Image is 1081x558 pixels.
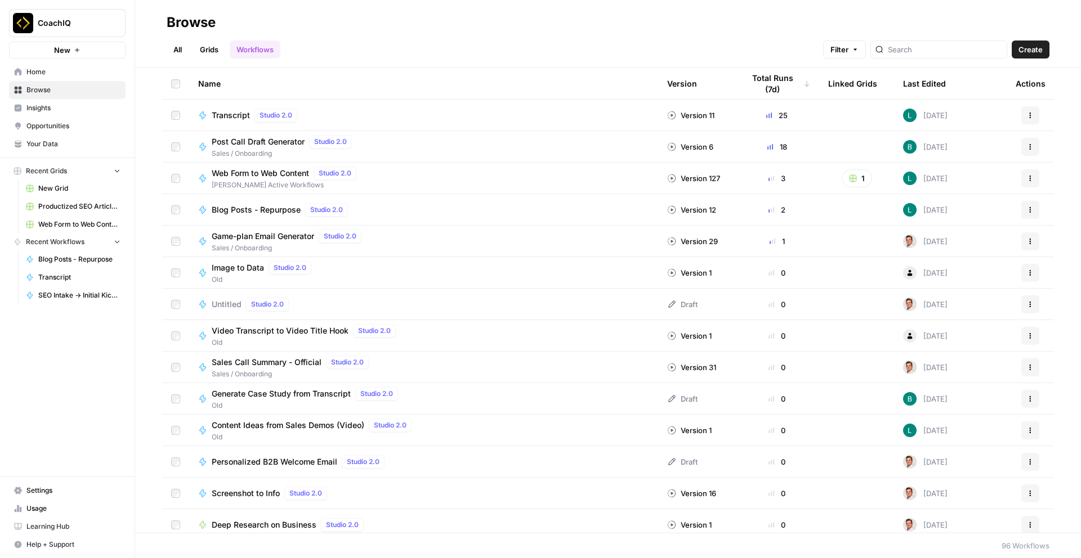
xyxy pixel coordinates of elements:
span: Studio 2.0 [260,110,292,120]
div: Total Runs (7d) [744,68,810,99]
span: Web Form to Web Content [212,168,309,179]
div: 25 [744,110,810,121]
span: Video Transcript to Video Title Hook [212,325,349,336]
button: Recent Grids [9,163,126,179]
span: Recent Grids [26,166,67,176]
span: Post Call Draft Generator [212,136,305,147]
div: Version 1 [667,519,712,530]
div: Actions [1016,68,1046,99]
div: Version 16 [667,488,716,499]
div: Version 1 [667,330,712,341]
a: Personalized B2B Welcome EmailStudio 2.0 [198,455,649,469]
img: 1z2oxwasq0s1vng2rt3x66kmcmx4 [903,172,917,185]
div: [DATE] [903,235,948,248]
img: 1z2oxwasq0s1vng2rt3x66kmcmx4 [903,424,917,437]
span: Filter [830,44,848,55]
span: Generate Case Study from Transcript [212,388,351,399]
img: iclt3c5rah9tov7rs62xbb7icb5d [903,298,917,311]
a: UntitledStudio 2.0 [198,298,649,311]
div: 0 [744,519,810,530]
span: Transcript [38,272,120,282]
a: Content Ideas from Sales Demos (Video)Studio 2.0Old [198,418,649,442]
span: Settings [26,485,120,496]
span: Studio 2.0 [251,299,284,309]
a: New Grid [21,179,126,197]
div: Version 11 [667,110,714,121]
span: Studio 2.0 [324,231,356,241]
a: Video Transcript to Video Title HookStudio 2.0Old [198,324,649,348]
span: Untitled [212,299,242,310]
a: Blog Posts - RepurposeStudio 2.0 [198,203,649,217]
div: [DATE] [903,329,948,343]
a: Image to DataStudio 2.0Old [198,261,649,285]
button: Filter [823,40,866,58]
img: iclt3c5rah9tov7rs62xbb7icb5d [903,235,917,248]
span: Studio 2.0 [331,357,364,367]
div: 0 [744,393,810,404]
input: Search [888,44,1002,55]
button: Workspace: CoachIQ [9,9,126,37]
a: Your Data [9,135,126,153]
a: Game-plan Email GeneratorStudio 2.0Sales / Onboarding [198,229,649,253]
span: Deep Research on Business [212,519,316,530]
div: Version [667,68,697,99]
a: Productized SEO Article Writer Grid [21,197,126,215]
img: 1z2oxwasq0s1vng2rt3x66kmcmx4 [903,109,917,122]
div: Last Edited [903,68,946,99]
a: Browse [9,81,126,99]
span: Browse [26,85,120,95]
div: [DATE] [903,487,948,500]
img: CoachIQ Logo [13,13,33,33]
img: iclt3c5rah9tov7rs62xbb7icb5d [903,361,917,374]
div: Linked Grids [828,68,877,99]
img: 1z2oxwasq0s1vng2rt3x66kmcmx4 [903,203,917,217]
span: CoachIQ [38,17,106,29]
img: iclt3c5rah9tov7rs62xbb7icb5d [903,518,917,532]
span: Productized SEO Article Writer Grid [38,201,120,211]
button: Recent Workflows [9,233,126,250]
span: [PERSON_NAME] Active Workflows [212,180,361,190]
span: Web Form to Web Content Grid [38,219,120,229]
span: Studio 2.0 [326,520,359,530]
a: Web Form to Web Content Grid [21,215,126,233]
div: 0 [744,267,810,278]
a: Web Form to Web ContentStudio 2.0[PERSON_NAME] Active Workflows [198,166,649,190]
button: New [9,42,126,58]
span: Studio 2.0 [374,420,407,430]
span: Studio 2.0 [360,389,393,399]
a: Post Call Draft GeneratorStudio 2.0Sales / Onboarding [198,135,649,159]
div: 0 [744,425,810,436]
div: [DATE] [903,424,948,437]
span: Studio 2.0 [274,263,306,273]
div: Version 31 [667,362,716,373]
img: iclt3c5rah9tov7rs62xbb7icb5d [903,455,917,469]
a: Opportunities [9,117,126,135]
a: All [167,40,189,58]
span: Old [212,432,416,442]
span: Screenshot to Info [212,488,280,499]
a: Screenshot to InfoStudio 2.0 [198,487,649,500]
div: [DATE] [903,298,948,311]
div: Draft [667,393,698,404]
a: Workflows [230,40,280,58]
div: [DATE] [903,266,948,280]
div: [DATE] [903,109,948,122]
a: Deep Research on BusinessStudio 2.0 [198,518,649,532]
img: iclt3c5rah9tov7rs62xbb7icb5d [903,487,917,500]
span: Studio 2.0 [347,457,379,467]
div: Version 1 [667,425,712,436]
img: 831h7p35mpg5cx3oncmsgr7agk9r [903,392,917,406]
button: Help + Support [9,535,126,553]
span: Old [212,400,403,411]
span: New Grid [38,183,120,193]
span: Blog Posts - Repurpose [38,254,120,264]
div: Browse [167,13,216,31]
div: 1 [744,236,810,247]
span: Learning Hub [26,521,120,532]
div: [DATE] [903,361,948,374]
span: Transcript [212,110,250,121]
div: [DATE] [903,518,948,532]
span: Home [26,67,120,77]
div: Version 29 [667,236,718,247]
div: Version 12 [667,204,716,215]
